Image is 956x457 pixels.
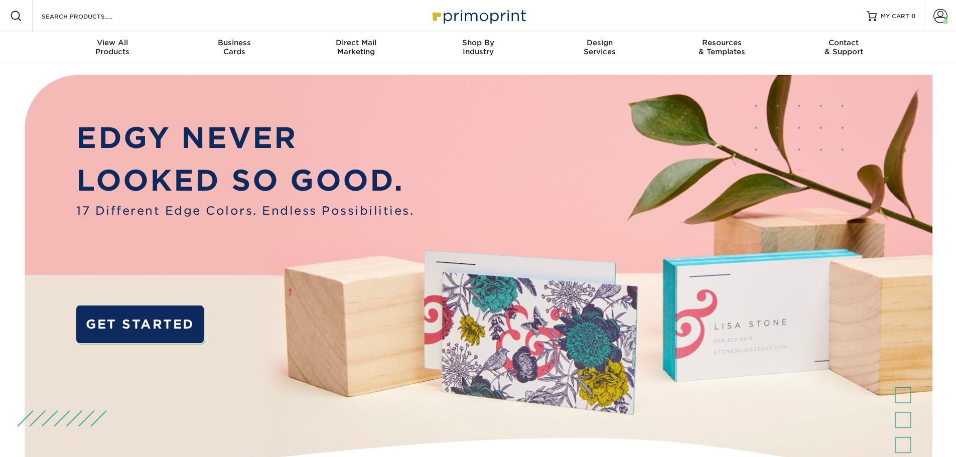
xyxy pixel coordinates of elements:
a: DesignServices [539,32,661,64]
p: LOOKED SO GOOD. [76,159,414,202]
a: Contact& Support [783,32,905,64]
span: Direct Mail [295,38,417,47]
a: GET STARTED [76,306,203,343]
img: Primoprint [428,5,528,27]
div: Services [539,38,661,56]
span: 0 [911,13,916,20]
span: View All [52,38,174,47]
input: SEARCH PRODUCTS..... [41,10,139,22]
span: Shop By [417,38,539,47]
div: Industry [417,38,539,56]
div: Marketing [295,38,417,56]
span: Design [539,38,661,47]
a: Resources& Templates [661,32,783,64]
div: Cards [173,38,295,56]
span: Business [173,38,295,47]
div: & Support [783,38,905,56]
p: EDGY NEVER [76,116,414,160]
a: BusinessCards [173,32,295,64]
span: 17 Different Edge Colors. Endless Possibilities. [76,202,414,219]
div: Products [52,38,174,56]
a: View AllProducts [52,32,174,64]
a: Shop ByIndustry [417,32,539,64]
span: Resources [661,38,783,47]
div: & Templates [661,38,783,56]
span: MY CART [881,12,909,21]
span: Contact [783,38,905,47]
a: Direct MailMarketing [295,32,417,64]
